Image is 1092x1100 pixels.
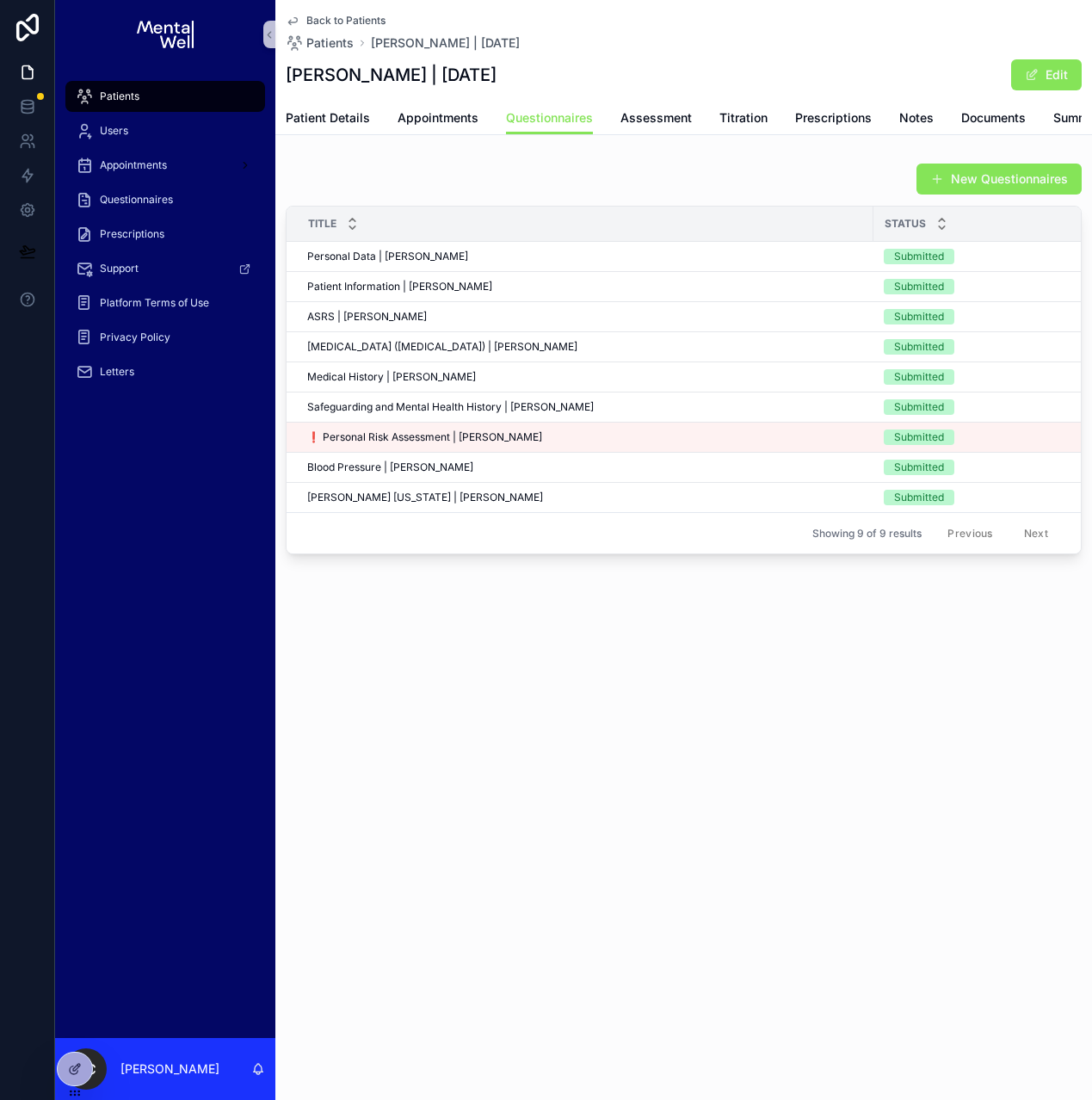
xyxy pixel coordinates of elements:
div: Submitted [894,309,944,324]
button: New Questionnaires [916,164,1082,195]
span: Appointments [398,109,478,127]
a: Questionnaires [506,102,593,135]
span: Appointments [100,158,167,172]
a: Users [65,115,265,146]
div: Submitted [894,249,944,264]
span: Documents [961,109,1026,127]
span: Patients [306,34,354,52]
a: Documents [961,102,1026,137]
div: Submitted [894,399,944,415]
a: Patient Details [286,102,370,137]
span: Title [308,217,336,231]
span: Showing 9 of 9 results [812,527,922,541]
div: Submitted [894,429,944,445]
span: Patient Details [286,109,370,127]
span: Users [100,124,128,138]
a: Assessment [620,102,692,137]
a: Patients [286,34,354,52]
a: Platform Terms of Use [65,287,265,318]
span: Patient Information | [PERSON_NAME] [307,280,492,294]
span: Privacy Policy [100,331,170,344]
div: Submitted [894,279,944,294]
span: ❗ Personal Risk Assessment | [PERSON_NAME] [307,430,542,444]
a: Letters [65,356,265,387]
a: Safeguarding and Mental Health History | [PERSON_NAME] [307,400,863,414]
span: Blood Pressure | [PERSON_NAME] [307,460,473,474]
span: Safeguarding and Mental Health History | [PERSON_NAME] [307,400,594,414]
a: Medical History | [PERSON_NAME] [307,370,863,384]
span: Questionnaires [506,109,593,127]
span: Titration [719,109,768,127]
a: ❗ Personal Risk Assessment | [PERSON_NAME] [307,430,863,444]
a: Prescriptions [65,219,265,250]
span: Letters [100,365,134,379]
div: Submitted [894,369,944,385]
a: Personal Data | [PERSON_NAME] [307,250,863,263]
span: Patients [100,90,139,103]
img: App logo [137,21,193,48]
span: ASRS | [PERSON_NAME] [307,310,427,324]
a: [PERSON_NAME] | [DATE] [371,34,520,52]
span: Support [100,262,139,275]
a: Privacy Policy [65,322,265,353]
a: Notes [899,102,934,137]
a: [PERSON_NAME] [US_STATE] | [PERSON_NAME] [307,491,863,504]
h1: [PERSON_NAME] | [DATE] [286,63,497,87]
span: Prescriptions [100,227,164,241]
a: Questionnaires [65,184,265,215]
a: Support [65,253,265,284]
a: Appointments [65,150,265,181]
a: Blood Pressure | [PERSON_NAME] [307,460,863,474]
span: Personal Data | [PERSON_NAME] [307,250,468,263]
a: Appointments [398,102,478,137]
a: [MEDICAL_DATA] ([MEDICAL_DATA]) | [PERSON_NAME] [307,340,863,354]
span: [MEDICAL_DATA] ([MEDICAL_DATA]) | [PERSON_NAME] [307,340,577,354]
span: Questionnaires [100,193,173,207]
span: Status [885,217,926,231]
a: ASRS | [PERSON_NAME] [307,310,863,324]
span: Assessment [620,109,692,127]
a: Prescriptions [795,102,872,137]
p: [PERSON_NAME] [120,1060,219,1078]
div: scrollable content [55,69,275,410]
span: Medical History | [PERSON_NAME] [307,370,476,384]
a: Patient Information | [PERSON_NAME] [307,280,863,294]
span: [PERSON_NAME] [US_STATE] | [PERSON_NAME] [307,491,543,504]
span: Notes [899,109,934,127]
button: Edit [1011,59,1082,90]
span: Prescriptions [795,109,872,127]
a: Back to Patients [286,14,386,28]
div: Submitted [894,490,944,505]
div: Submitted [894,339,944,355]
a: Patients [65,81,265,112]
span: Back to Patients [306,14,386,28]
span: Platform Terms of Use [100,296,209,310]
a: Titration [719,102,768,137]
div: Submitted [894,460,944,475]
